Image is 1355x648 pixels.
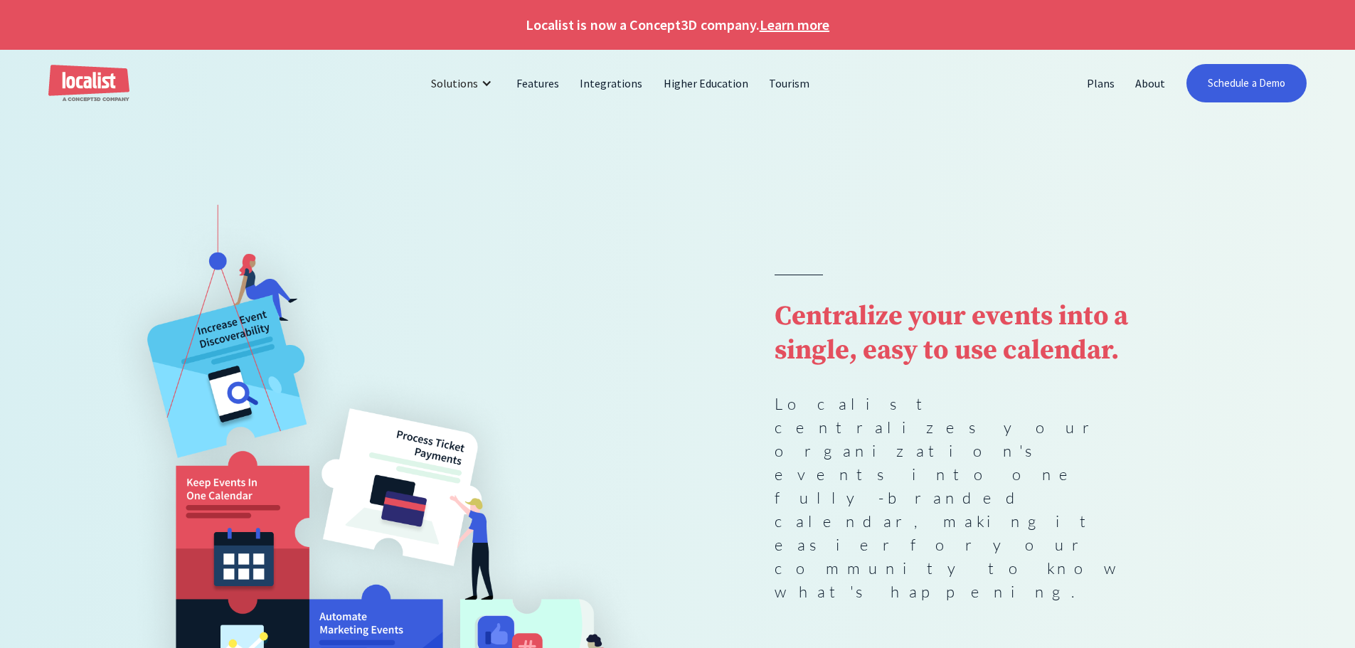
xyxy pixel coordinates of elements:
a: Schedule a Demo [1186,64,1307,102]
a: Tourism [759,66,820,100]
strong: Centralize your events into a single, easy to use calendar. [775,299,1128,368]
a: Plans [1077,66,1125,100]
a: Higher Education [654,66,760,100]
p: Localist centralizes your organization's events into one fully-branded calendar, making it easier... [775,392,1162,603]
a: Integrations [570,66,653,100]
div: Solutions [420,66,506,100]
a: Features [506,66,570,100]
a: home [48,65,129,102]
div: Solutions [431,75,478,92]
a: About [1125,66,1176,100]
a: Learn more [760,14,829,36]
